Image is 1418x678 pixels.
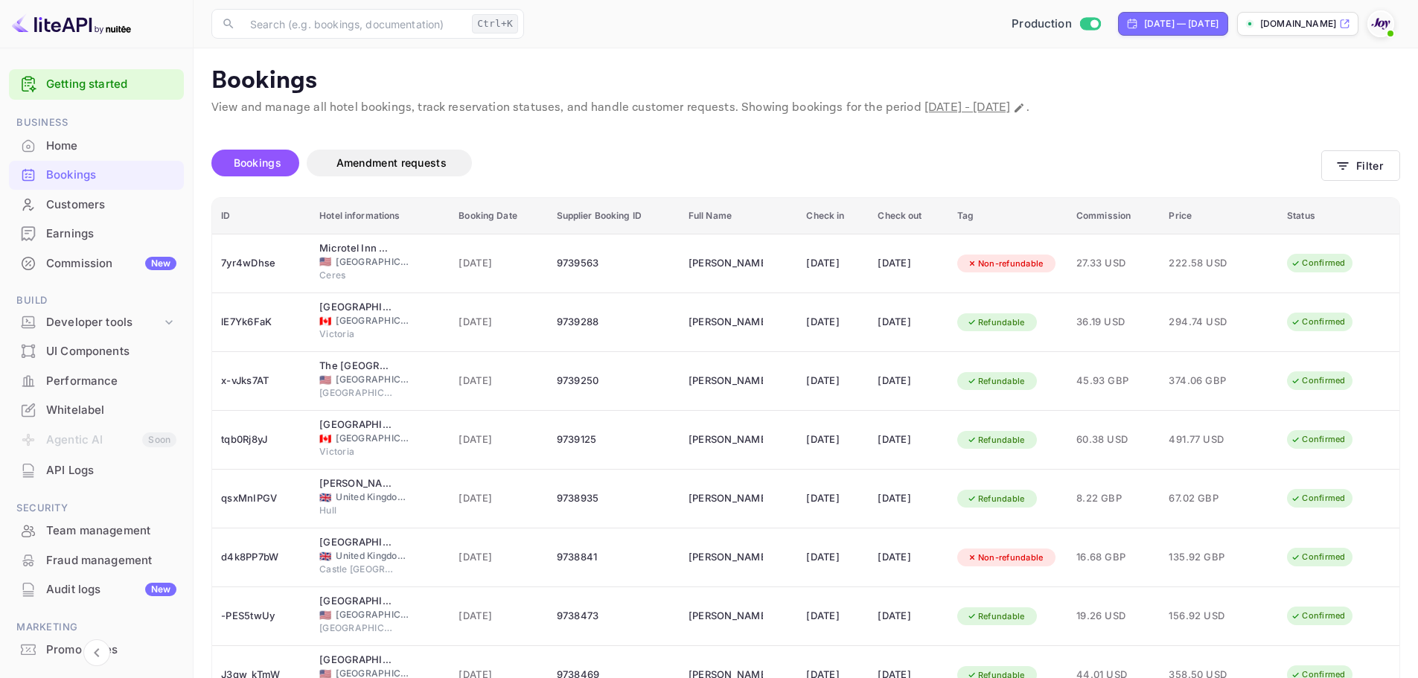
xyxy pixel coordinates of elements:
span: [GEOGRAPHIC_DATA] [319,386,394,400]
div: [DATE] [806,604,860,628]
div: Customers [9,191,184,220]
div: Team management [46,522,176,540]
div: The Westin Pasadena [319,359,394,374]
div: Confirmed [1281,430,1355,449]
a: Fraud management [9,546,184,574]
div: Fraud management [9,546,184,575]
div: Audit logsNew [9,575,184,604]
span: [DATE] [459,255,538,272]
span: 27.33 USD [1076,255,1152,272]
a: CommissionNew [9,249,184,277]
div: Susan Goodeve [689,310,763,334]
span: [GEOGRAPHIC_DATA] [336,432,410,445]
div: Radisson Blu Hotel East Midlands Airport [319,535,394,550]
div: Home [9,132,184,161]
span: Victoria [319,445,394,458]
span: 135.92 GBP [1169,549,1243,566]
span: 67.02 GBP [1169,490,1243,507]
div: Chateau Victoria Hotel and Suites [319,418,394,432]
div: 9738841 [557,546,671,569]
span: Business [9,115,184,131]
div: New [145,583,176,596]
div: [DATE] [878,604,939,628]
span: [DATE] [459,314,538,330]
th: Tag [948,198,1067,234]
div: Susan Goodeve [689,428,763,452]
div: 9739563 [557,252,671,275]
span: United States of America [319,375,331,385]
div: [DATE] [878,310,939,334]
a: Team management [9,517,184,544]
span: 294.74 USD [1169,314,1243,330]
th: Hotel informations [310,198,450,234]
a: API Logs [9,456,184,484]
p: Bookings [211,66,1400,96]
a: Whitelabel [9,396,184,423]
div: UI Components [9,337,184,366]
div: UI Components [46,343,176,360]
div: Developer tools [46,314,162,331]
span: 8.22 GBP [1076,490,1152,507]
span: 16.68 GBP [1076,549,1152,566]
div: Refundable [957,372,1035,391]
span: Bookings [234,156,281,169]
span: [DATE] [459,608,538,624]
span: 45.93 GBP [1076,373,1152,389]
div: Confirmed [1281,371,1355,390]
span: 60.38 USD [1076,432,1152,448]
span: United Kingdom of [GEOGRAPHIC_DATA] and [GEOGRAPHIC_DATA] [336,549,410,563]
span: 374.06 GBP [1169,373,1243,389]
span: United Kingdom of Great Britain and Northern Ireland [319,493,331,502]
span: [GEOGRAPHIC_DATA] [336,373,410,386]
div: [DATE] [806,252,860,275]
th: Check in [797,198,869,234]
span: Ceres [319,269,394,282]
div: Commission [46,255,176,272]
span: Victoria [319,327,394,341]
div: lE7Yk6FaK [221,310,301,334]
div: Switch to Sandbox mode [1006,16,1106,33]
div: Roya Shariat [689,369,763,393]
div: [DATE] [878,369,939,393]
div: 7yr4wDhse [221,252,301,275]
span: 222.58 USD [1169,255,1243,272]
div: [DATE] [806,310,860,334]
span: Security [9,500,184,517]
div: Customers [46,196,176,214]
span: Canada [319,316,331,326]
p: [DOMAIN_NAME] [1260,17,1336,31]
span: Build [9,292,184,309]
th: ID [212,198,310,234]
div: Refundable [957,313,1035,332]
span: Amendment requests [336,156,447,169]
div: Refundable [957,490,1035,508]
span: [GEOGRAPHIC_DATA] [336,255,410,269]
th: Status [1278,198,1399,234]
a: Getting started [46,76,176,93]
div: Whitelabel [9,396,184,425]
div: 9739125 [557,428,671,452]
a: Customers [9,191,184,218]
span: United Kingdom of Great Britain and Northern Ireland [319,551,331,561]
div: Confirmed [1281,313,1355,331]
div: Confirmed [1281,489,1355,508]
span: United States of America [319,257,331,266]
div: 9739288 [557,310,671,334]
div: Earnings [46,226,176,243]
span: [GEOGRAPHIC_DATA] [319,621,394,635]
th: Price [1160,198,1278,234]
span: [DATE] - [DATE] [924,100,1010,115]
div: Ibis Hull City Centre [319,476,394,491]
div: Fraud management [46,552,176,569]
div: Marriott Tacoma Downtown [319,653,394,668]
div: [DATE] [806,369,860,393]
div: Earnings [9,220,184,249]
div: Audit logs [46,581,176,598]
span: United Kingdom of [GEOGRAPHIC_DATA] and [GEOGRAPHIC_DATA] [336,490,410,504]
div: Karis Templeton [689,604,763,628]
button: Collapse navigation [83,639,110,666]
a: Performance [9,367,184,394]
div: Developer tools [9,310,184,336]
div: Team management [9,517,184,546]
div: Hampton Inn Atlanta/Peachtree City [319,594,394,609]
